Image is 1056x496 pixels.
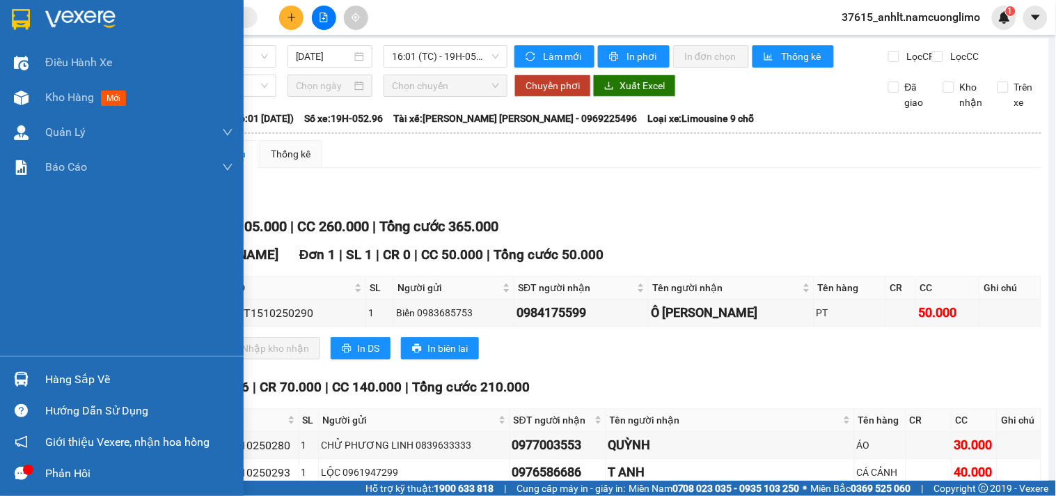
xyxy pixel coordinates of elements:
[384,247,411,263] span: CR 0
[101,91,126,106] span: mới
[415,247,418,263] span: |
[608,463,852,482] div: T ANH
[851,483,911,494] strong: 0369 525 060
[609,52,621,63] span: printer
[998,11,1011,24] img: icon-new-feature
[331,337,391,359] button: printerIn DS
[347,247,373,263] span: SL 1
[321,465,507,480] div: LỘC 0961947299
[980,277,1041,300] th: Ghi chú
[857,465,904,480] div: CÁ CẢNH
[803,486,807,491] span: ⚪️
[752,45,834,68] button: bar-chartThống kê
[287,13,297,22] span: plus
[296,78,352,93] input: Chọn ngày
[304,111,383,126] span: Số xe: 19H-052.96
[45,54,113,71] span: Điều hành xe
[312,6,336,30] button: file-add
[260,379,322,395] span: CR 70.000
[45,433,210,451] span: Giới thiệu Vexere, nhận hoa hồng
[332,379,402,395] span: CC 140.000
[368,305,391,320] div: 1
[412,379,530,395] span: Tổng cước 210.000
[922,481,924,496] span: |
[222,127,233,138] span: down
[351,13,361,22] span: aim
[222,162,233,173] span: down
[290,218,294,235] span: |
[906,409,952,432] th: CR
[604,81,614,92] span: download
[512,463,604,482] div: 0976586686
[379,218,498,235] span: Tổng cước 365.000
[899,79,933,110] span: Đã giao
[296,49,352,64] input: 15/10/2025
[945,49,982,64] span: Lọc CC
[504,481,506,496] span: |
[392,75,499,96] span: Chọn chuyến
[45,463,233,484] div: Phản hồi
[392,46,499,67] span: 16:01 (TC) - 19H-052.96
[301,465,317,480] div: 1
[366,277,394,300] th: SL
[342,343,352,355] span: printer
[514,75,591,97] button: Chuyển phơi
[629,481,800,496] span: Miền Nam
[952,409,998,432] th: CC
[271,146,310,162] div: Thống kê
[608,435,852,455] div: QUỲNH
[279,6,304,30] button: plus
[652,280,799,295] span: Tên người nhận
[357,341,379,356] span: In DS
[15,435,28,449] span: notification
[422,247,484,263] span: CC 50.000
[620,78,665,93] span: Xuất Excel
[517,303,646,323] div: 0984175599
[514,300,649,327] td: 0984175599
[831,8,992,26] span: 37615_anhlt.namcuonglimo
[212,300,366,327] td: 32MTT1510250290
[45,369,233,390] div: Hàng sắp về
[299,409,320,432] th: SL
[1006,6,1016,16] sup: 1
[401,337,479,359] button: printerIn biên lai
[412,343,422,355] span: printer
[1023,6,1048,30] button: caret-down
[510,432,606,459] td: 0977003553
[45,401,233,421] div: Hướng dẫn sử dụng
[319,13,329,22] span: file-add
[781,49,823,64] span: Thống kê
[253,379,256,395] span: |
[14,160,29,175] img: solution-icon
[647,111,755,126] span: Loại xe: Limousine 9 chỗ
[344,6,368,30] button: aim
[1008,6,1013,16] span: 1
[901,49,938,64] span: Lọc CR
[397,280,501,295] span: Người gửi
[593,75,676,97] button: downloadXuất Excel
[918,303,977,323] div: 50.000
[189,432,299,459] td: 32MTT1510250280
[543,49,583,64] span: Làm mới
[14,56,29,70] img: warehouse-icon
[626,49,659,64] span: In phơi
[340,247,343,263] span: |
[886,277,916,300] th: CR
[606,459,855,486] td: T ANH
[45,91,94,104] span: Kho hàng
[427,341,468,356] span: In biên lai
[855,409,906,432] th: Tên hàng
[1030,11,1042,24] span: caret-down
[954,435,995,455] div: 30.000
[954,463,995,482] div: 40.000
[514,412,592,428] span: SĐT người nhận
[434,483,494,494] strong: 1900 633 818
[301,437,317,453] div: 1
[321,437,507,453] div: CHỬ PHƯƠNG LINH 0839633333
[598,45,670,68] button: printerIn phơi
[325,379,329,395] span: |
[216,280,352,295] span: Mã GD
[1009,79,1042,110] span: Trên xe
[979,483,988,493] span: copyright
[15,404,28,417] span: question-circle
